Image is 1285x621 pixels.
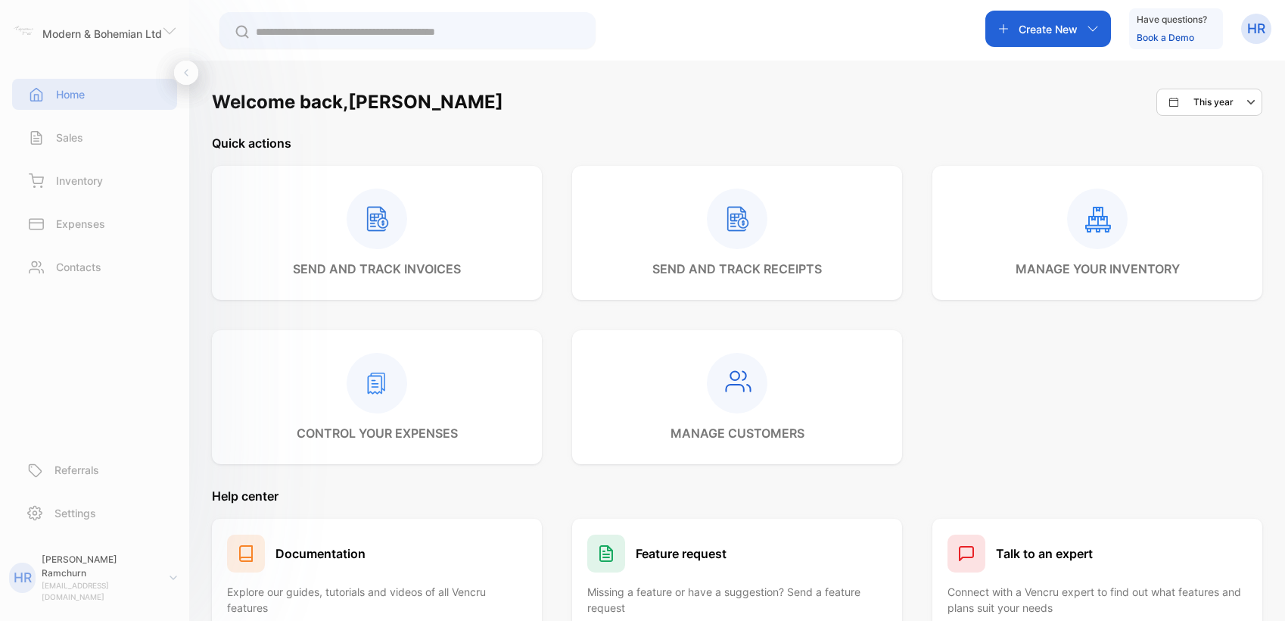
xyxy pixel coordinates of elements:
[293,260,461,278] p: send and track invoices
[996,545,1093,563] h1: Talk to an expert
[1156,89,1262,116] button: This year
[1019,21,1078,37] p: Create New
[56,259,101,275] p: Contacts
[56,216,105,232] p: Expenses
[212,89,503,116] h1: Welcome back, [PERSON_NAME]
[297,424,458,442] p: control your expenses
[1016,260,1180,278] p: manage your inventory
[652,260,822,278] p: send and track receipts
[587,584,887,616] p: Missing a feature or have a suggestion? Send a feature request
[56,130,83,145] p: Sales
[1247,19,1265,39] p: HR
[56,86,85,102] p: Home
[56,173,103,189] p: Inventory
[1193,95,1234,109] p: This year
[1137,12,1207,27] p: Have questions?
[671,424,804,442] p: manage customers
[42,553,157,580] p: [PERSON_NAME] Ramchurn
[636,545,727,563] h1: Feature request
[42,580,157,603] p: [EMAIL_ADDRESS][DOMAIN_NAME]
[14,568,32,588] p: HR
[42,26,162,42] p: Modern & Bohemian Ltd
[275,545,366,563] h1: Documentation
[54,505,96,521] p: Settings
[947,584,1247,616] p: Connect with a Vencru expert to find out what features and plans suit your needs
[54,462,99,478] p: Referrals
[985,11,1111,47] button: Create New
[227,584,527,616] p: Explore our guides, tutorials and videos of all Vencru features
[1241,11,1271,47] button: HR
[1137,32,1194,43] a: Book a Demo
[212,487,1262,505] p: Help center
[12,20,35,42] img: logo
[212,134,1262,152] p: Quick actions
